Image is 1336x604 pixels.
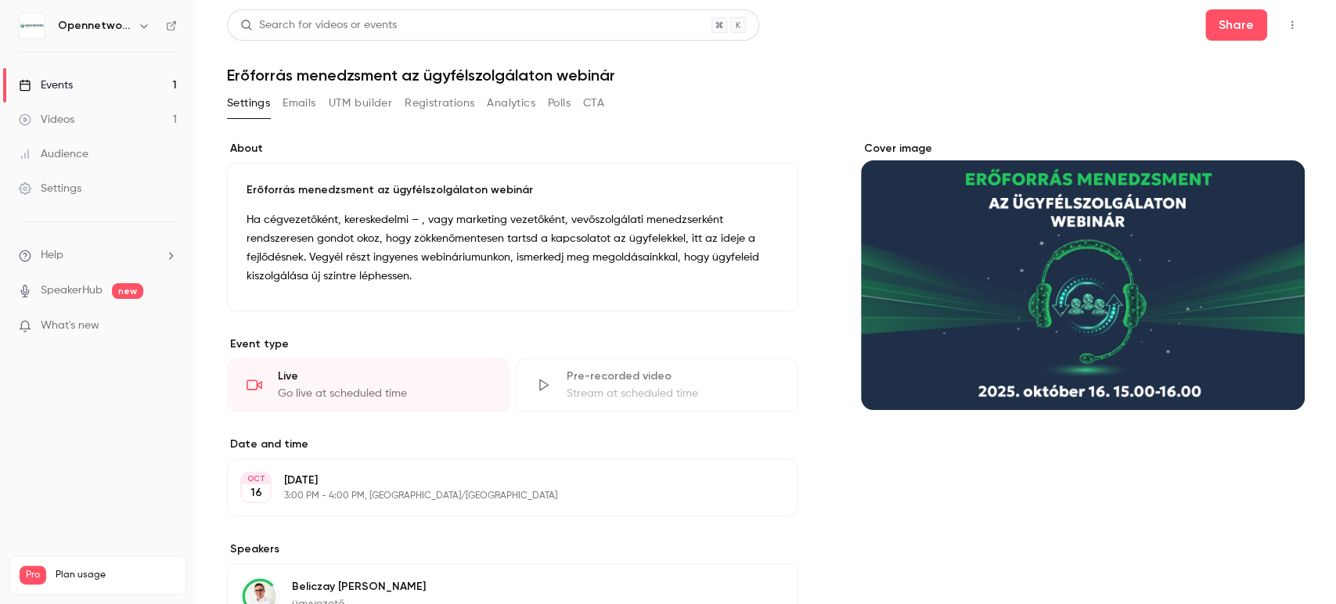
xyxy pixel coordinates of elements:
div: Go live at scheduled time [278,386,490,401]
button: CTA [583,91,604,116]
p: Ha cégvezetőként, kereskedelmi – , vagy marketing vezetőként, vevőszolgálati menedzserként rendsz... [247,210,779,286]
p: Erőforrás menedzsment az ügyfélszolgálaton webinár [247,182,779,198]
label: Cover image [861,141,1305,156]
div: Pre-recorded video [567,369,779,384]
img: Opennetworks Kft. [20,13,45,38]
h1: Erőforrás menedzsment az ügyfélszolgálaton webinár [227,66,1305,84]
button: UTM builder [329,91,392,116]
label: Speakers [227,541,798,557]
div: Live [278,369,490,384]
button: Registrations [405,91,474,116]
label: Date and time [227,437,798,452]
div: Audience [19,146,88,162]
li: help-dropdown-opener [19,247,177,264]
div: Pre-recorded videoStream at scheduled time [516,358,798,412]
button: Analytics [487,91,535,116]
p: 16 [250,485,262,501]
p: Event type [227,336,798,352]
section: Cover image [861,141,1305,410]
span: new [112,283,143,299]
div: OCT [242,473,270,484]
div: Videos [19,112,74,128]
label: About [227,141,798,156]
div: LiveGo live at scheduled time [227,358,510,412]
div: Stream at scheduled time [567,386,779,401]
span: Pro [20,566,46,584]
span: Plan usage [56,569,176,581]
button: Settings [227,91,270,116]
p: [DATE] [284,473,715,488]
span: What's new [41,318,99,334]
button: Polls [548,91,571,116]
p: Beliczay [PERSON_NAME] [292,579,426,595]
h6: Opennetworks Kft. [58,18,131,34]
div: Settings [19,181,81,196]
span: Help [41,247,63,264]
div: Events [19,77,73,93]
iframe: Noticeable Trigger [158,319,177,333]
a: SpeakerHub [41,282,103,299]
button: Share [1205,9,1267,41]
button: Emails [283,91,315,116]
div: Search for videos or events [240,17,397,34]
p: 3:00 PM - 4:00 PM, [GEOGRAPHIC_DATA]/[GEOGRAPHIC_DATA] [284,490,715,502]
